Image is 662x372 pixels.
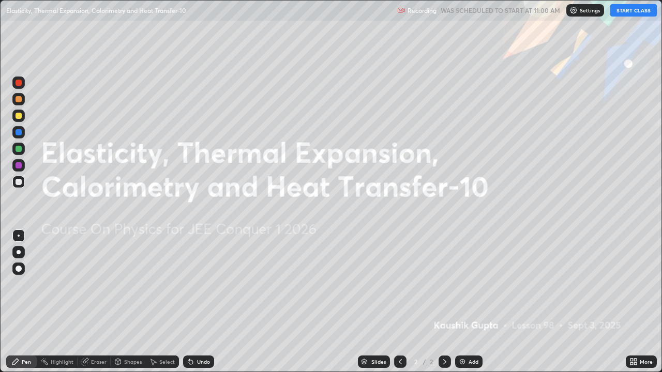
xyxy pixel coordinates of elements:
[469,359,478,364] div: Add
[397,6,405,14] img: recording.375f2c34.svg
[640,359,653,364] div: More
[411,359,421,365] div: 2
[428,357,434,366] div: 2
[51,359,73,364] div: Highlight
[91,359,107,364] div: Eraser
[610,4,657,17] button: START CLASS
[441,6,560,15] h5: WAS SCHEDULED TO START AT 11:00 AM
[197,359,210,364] div: Undo
[580,8,600,13] p: Settings
[423,359,426,365] div: /
[6,6,186,14] p: Elasticity, Thermal Expansion, Calorimetry and Heat Transfer-10
[371,359,386,364] div: Slides
[458,358,467,366] img: add-slide-button
[22,359,31,364] div: Pen
[124,359,142,364] div: Shapes
[408,7,437,14] p: Recording
[569,6,578,14] img: class-settings-icons
[159,359,175,364] div: Select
